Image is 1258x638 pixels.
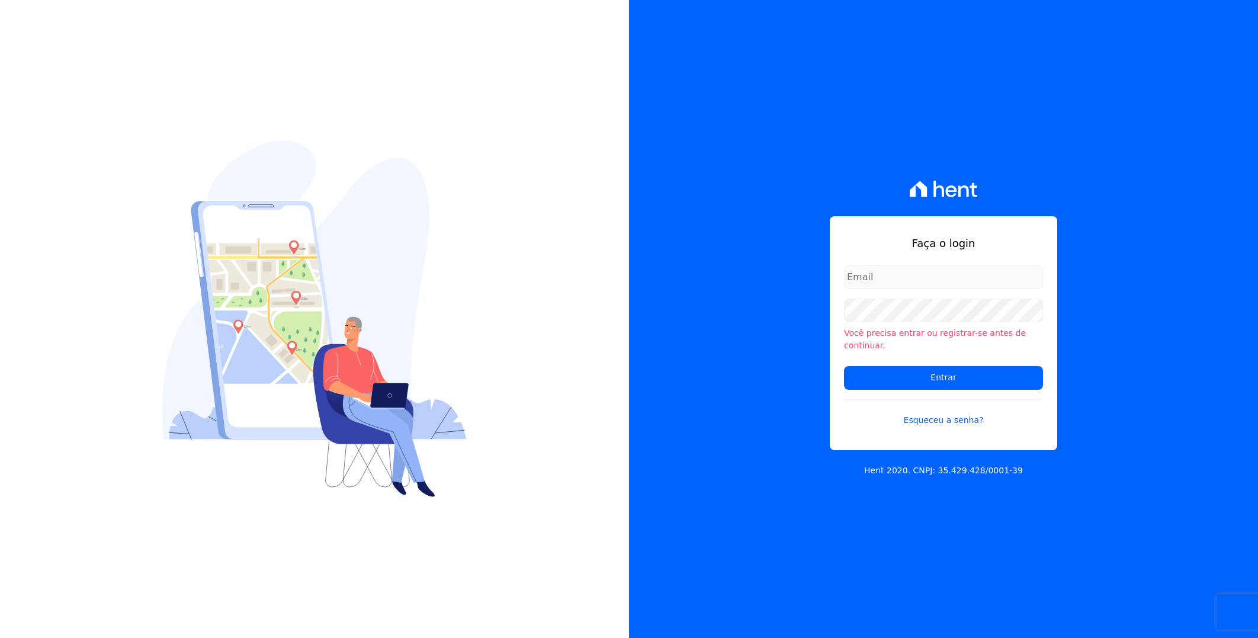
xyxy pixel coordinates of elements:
[844,235,1043,251] h1: Faça o login
[844,399,1043,427] a: Esqueceu a senha?
[162,141,467,497] img: Login
[844,265,1043,289] input: Email
[844,366,1043,390] input: Entrar
[844,327,1043,352] li: Você precisa entrar ou registrar-se antes de continuar.
[864,464,1023,477] p: Hent 2020. CNPJ: 35.429.428/0001-39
